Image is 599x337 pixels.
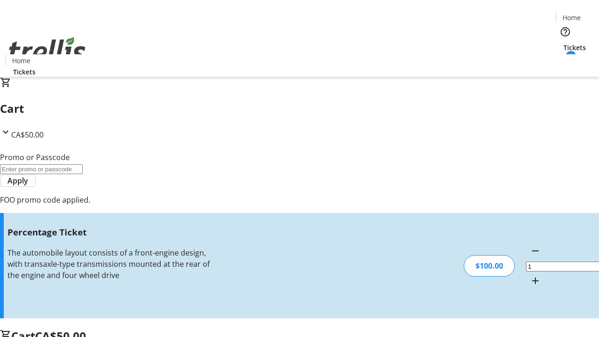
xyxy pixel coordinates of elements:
[13,67,36,77] span: Tickets
[556,43,593,52] a: Tickets
[6,67,43,77] a: Tickets
[556,22,575,41] button: Help
[556,13,586,22] a: Home
[7,226,212,239] h3: Percentage Ticket
[6,56,36,66] a: Home
[11,130,44,140] span: CA$50.00
[12,56,30,66] span: Home
[563,43,586,52] span: Tickets
[7,175,28,186] span: Apply
[556,52,575,71] button: Cart
[7,247,212,281] div: The automobile layout consists of a front-engine design, with transaxle-type transmissions mounte...
[6,27,89,73] img: Orient E2E Organization bW73qfA9ru's Logo
[526,242,545,260] button: Decrement by one
[526,271,545,290] button: Increment by one
[464,255,515,277] div: $100.00
[562,13,581,22] span: Home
